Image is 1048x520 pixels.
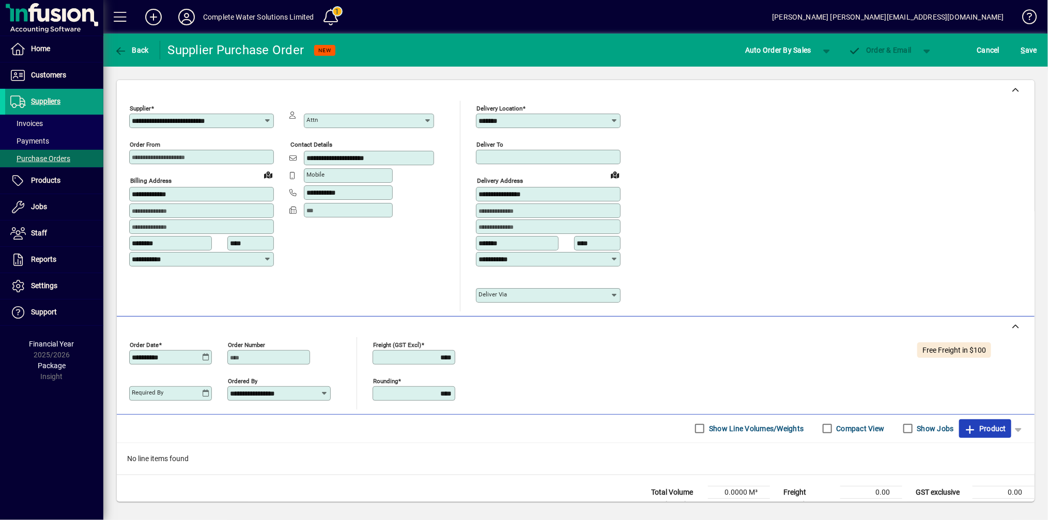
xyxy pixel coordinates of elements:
[1021,46,1025,54] span: S
[740,41,816,59] button: Auto Order By Sales
[5,194,103,220] a: Jobs
[778,486,840,498] td: Freight
[203,9,314,25] div: Complete Water Solutions Limited
[31,308,57,316] span: Support
[5,36,103,62] a: Home
[31,229,47,237] span: Staff
[132,389,163,396] mat-label: Required by
[5,168,103,194] a: Products
[130,105,151,112] mat-label: Supplier
[130,141,160,148] mat-label: Order from
[964,420,1006,437] span: Product
[31,176,60,184] span: Products
[476,105,522,112] mat-label: Delivery Location
[38,361,66,370] span: Package
[959,419,1011,438] button: Product
[10,154,70,163] span: Purchase Orders
[117,443,1035,475] div: No line items found
[5,220,103,246] a: Staff
[977,42,1000,58] span: Cancel
[922,346,986,354] span: Free Freight in $100
[5,273,103,299] a: Settings
[260,166,276,183] a: View on map
[5,300,103,325] a: Support
[10,119,43,128] span: Invoices
[228,341,265,348] mat-label: Order number
[778,498,840,511] td: Rounding
[973,498,1035,511] td: 0.00
[745,42,811,58] span: Auto Order By Sales
[10,137,49,145] span: Payments
[975,41,1003,59] button: Cancel
[5,115,103,132] a: Invoices
[114,46,149,54] span: Back
[306,171,325,178] mat-label: Mobile
[31,281,57,290] span: Settings
[29,340,74,348] span: Financial Year
[103,41,160,59] app-page-header-button: Back
[840,486,902,498] td: 0.00
[911,486,973,498] td: GST exclusive
[1014,2,1035,36] a: Knowledge Base
[5,62,103,88] a: Customers
[849,46,912,54] span: Order & Email
[5,247,103,273] a: Reports
[479,291,507,298] mat-label: Deliver via
[5,132,103,150] a: Payments
[835,423,885,434] label: Compact View
[1019,41,1040,59] button: Save
[772,9,1004,25] div: [PERSON_NAME] [PERSON_NAME][EMAIL_ADDRESS][DOMAIN_NAME]
[306,116,318,123] mat-label: Attn
[5,150,103,167] a: Purchase Orders
[1021,42,1037,58] span: ave
[840,498,902,511] td: 0.00
[973,486,1035,498] td: 0.00
[130,341,159,348] mat-label: Order date
[31,202,47,211] span: Jobs
[112,41,151,59] button: Back
[915,423,954,434] label: Show Jobs
[170,8,203,26] button: Profile
[31,255,56,263] span: Reports
[646,498,708,511] td: Total Weight
[843,41,917,59] button: Order & Email
[911,498,973,511] td: GST
[168,42,304,58] div: Supplier Purchase Order
[373,377,398,384] mat-label: Rounding
[708,486,770,498] td: 0.0000 M³
[646,486,708,498] td: Total Volume
[137,8,170,26] button: Add
[31,44,50,53] span: Home
[707,423,804,434] label: Show Line Volumes/Weights
[708,498,770,511] td: 0.0000 Kg
[228,377,257,384] mat-label: Ordered by
[373,341,421,348] mat-label: Freight (GST excl)
[476,141,503,148] mat-label: Deliver To
[31,71,66,79] span: Customers
[318,47,331,54] span: NEW
[607,166,623,183] a: View on map
[31,97,60,105] span: Suppliers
